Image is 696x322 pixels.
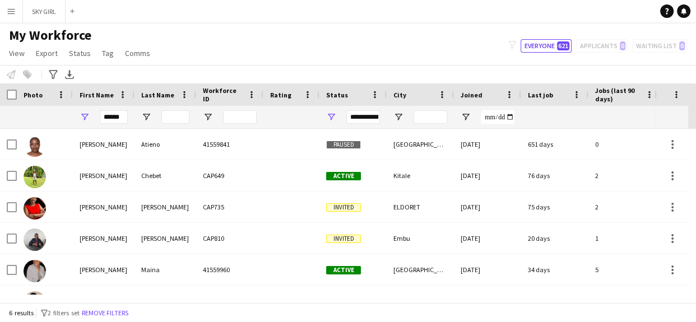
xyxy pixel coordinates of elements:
[100,110,128,124] input: First Name Filter Input
[64,46,95,60] a: Status
[161,110,189,124] input: Last Name Filter Input
[196,254,263,285] div: 41559960
[588,223,661,254] div: 1
[387,192,454,222] div: ELDORET
[481,110,514,124] input: Joined Filter Input
[454,129,521,160] div: [DATE]
[454,223,521,254] div: [DATE]
[521,160,588,191] div: 76 days
[387,223,454,254] div: Embu
[73,160,134,191] div: [PERSON_NAME]
[80,112,90,122] button: Open Filter Menu
[73,223,134,254] div: [PERSON_NAME]
[9,27,91,44] span: My Workforce
[326,112,336,122] button: Open Filter Menu
[414,110,447,124] input: City Filter Input
[326,266,361,274] span: Active
[595,86,641,103] span: Jobs (last 90 days)
[326,91,348,99] span: Status
[203,86,243,103] span: Workforce ID
[73,286,134,316] div: [PERSON_NAME]
[47,68,60,81] app-action-btn: Advanced filters
[23,1,66,22] button: SKY GIRL
[588,254,661,285] div: 5
[63,68,76,81] app-action-btn: Export XLSX
[461,112,471,122] button: Open Filter Menu
[521,192,588,222] div: 75 days
[196,192,263,222] div: CAP735
[141,112,151,122] button: Open Filter Menu
[24,291,46,314] img: Marion njeri
[557,41,569,50] span: 621
[326,141,361,149] span: Paused
[134,160,196,191] div: Chebet
[141,91,174,99] span: Last Name
[461,91,482,99] span: Joined
[73,129,134,160] div: [PERSON_NAME]
[80,307,131,319] button: Remove filters
[528,91,553,99] span: Last job
[24,91,43,99] span: Photo
[196,129,263,160] div: 41559841
[134,129,196,160] div: Atieno
[393,91,406,99] span: City
[31,46,62,60] a: Export
[454,254,521,285] div: [DATE]
[69,48,91,58] span: Status
[36,48,58,58] span: Export
[521,39,572,53] button: Everyone621
[387,254,454,285] div: [GEOGRAPHIC_DATA]
[521,223,588,254] div: 20 days
[80,91,114,99] span: First Name
[134,254,196,285] div: Maina
[521,129,588,160] div: 651 days
[521,254,588,285] div: 34 days
[588,129,661,160] div: 0
[196,160,263,191] div: CAP649
[588,160,661,191] div: 2
[134,192,196,222] div: [PERSON_NAME]
[393,112,403,122] button: Open Filter Menu
[24,197,46,220] img: Marion Kabachia
[120,46,155,60] a: Comms
[588,286,661,316] div: 2
[73,192,134,222] div: [PERSON_NAME]
[223,110,257,124] input: Workforce ID Filter Input
[102,48,114,58] span: Tag
[326,203,361,212] span: Invited
[4,46,29,60] a: View
[196,223,263,254] div: CAP810
[387,129,454,160] div: [GEOGRAPHIC_DATA]
[387,286,454,316] div: Embu
[270,91,291,99] span: Rating
[203,112,213,122] button: Open Filter Menu
[24,166,46,188] img: Marion Chebet
[454,160,521,191] div: [DATE]
[48,309,80,317] span: 2 filters set
[24,228,46,251] img: Marion Kamau
[134,223,196,254] div: [PERSON_NAME]
[521,286,588,316] div: 34 days
[134,286,196,316] div: njeri
[454,192,521,222] div: [DATE]
[326,235,361,243] span: Invited
[125,48,150,58] span: Comms
[9,48,25,58] span: View
[73,254,134,285] div: [PERSON_NAME]
[588,192,661,222] div: 2
[98,46,118,60] a: Tag
[24,260,46,282] img: Marion Maina
[387,160,454,191] div: Kitale
[326,172,361,180] span: Active
[454,286,521,316] div: [DATE]
[24,134,46,157] img: Marion Atieno
[196,286,263,316] div: CAP349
